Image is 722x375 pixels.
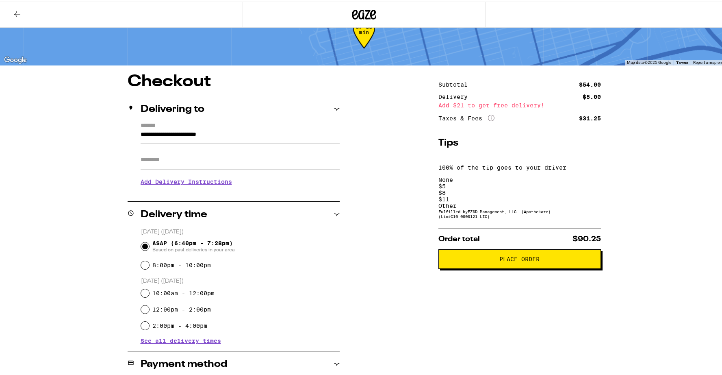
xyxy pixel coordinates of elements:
button: Place Order [438,248,601,267]
div: Delivery [438,92,473,98]
span: Place Order [499,255,540,260]
div: 37-85 min [353,23,375,53]
h5: Tips [438,137,601,146]
div: $54.00 [579,80,601,86]
a: Terms [676,59,688,63]
p: [DATE] ([DATE]) [141,276,340,283]
a: Open this area in Google Maps (opens a new window) [2,53,29,64]
div: Other [438,201,601,207]
h1: Checkout [128,72,340,88]
div: $31.25 [579,114,601,120]
div: $ 5 [438,181,601,188]
div: $5.00 [583,92,601,98]
label: 12:00pm - 2:00pm [152,305,211,311]
span: Based on past deliveries in your area [152,245,235,251]
p: [DATE] ([DATE]) [141,227,340,234]
h3: Add Delivery Instructions [141,171,340,190]
div: None [438,175,601,181]
img: Google [2,53,29,64]
div: Taxes & Fees [438,113,494,120]
button: See all delivery times [141,336,221,342]
h2: Payment method [141,358,227,368]
div: Subtotal [438,80,473,86]
label: 2:00pm - 4:00pm [152,321,207,327]
h2: Delivering to [141,103,204,113]
label: 8:00pm - 10:00pm [152,260,211,267]
span: $90.25 [572,234,601,241]
label: 10:00am - 12:00pm [152,288,215,295]
span: ASAP (6:40pm - 7:28pm) [152,238,235,251]
span: Map data ©2025 Google [627,59,671,63]
p: 100% of the tip goes to your driver [438,163,601,169]
h2: Delivery time [141,208,207,218]
div: $ 11 [438,194,601,201]
p: We'll contact you at when we arrive [141,190,340,196]
div: Fulfilled by EZSD Management, LLC. (Apothekare) (Lic# C10-0000121-LIC ) [438,207,601,217]
span: Order total [438,234,480,241]
div: Add $21 to get free delivery! [438,101,601,107]
div: $ 8 [438,188,601,194]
